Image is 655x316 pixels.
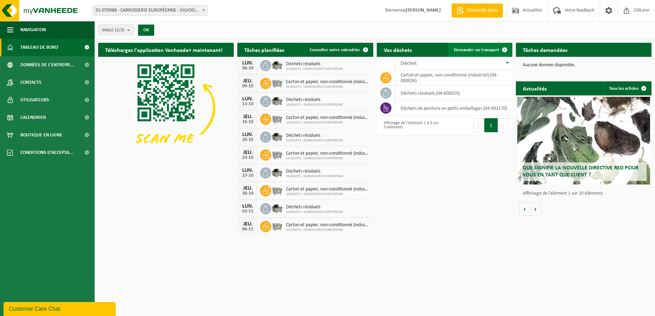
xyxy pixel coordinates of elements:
[516,81,554,95] h2: Actualités
[237,43,291,56] h2: Tâches planifiées
[271,77,283,89] img: WB-2500-GAL-GY-01
[241,150,255,155] div: JEU.
[241,60,255,66] div: LUN.
[395,86,512,101] td: déchets résiduels (04-000029)
[451,4,503,18] a: Demande devis
[531,202,541,216] button: Volgende
[286,133,343,139] span: Déchets résiduels
[286,67,343,71] span: 10-826371 - CARROSSERIE EUROPÉENNE
[286,121,369,125] span: 10-826371 - CARROSSERIE EUROPÉENNE
[304,43,373,57] a: Consulter votre calendrier
[241,203,255,209] div: LUN.
[241,120,255,125] div: 16-10
[20,74,41,91] span: Contacts
[20,144,73,161] span: Conditions d'accepta...
[98,57,234,159] img: Download de VHEPlus App
[380,117,441,133] div: Affichage de l'élément 1 à 3 sur 3 éléments
[286,204,343,210] span: Déchets résiduels
[286,210,343,214] span: 10-826371 - CARROSSERIE EUROPÉENNE
[241,78,255,84] div: JEU.
[286,222,369,228] span: Carton et papier, non-conditionné (industriel)
[241,84,255,89] div: 09-10
[286,169,343,174] span: Déchets résiduels
[115,28,124,32] count: (2/2)
[286,79,369,85] span: Carton et papier, non-conditionné (industriel)
[241,191,255,196] div: 30-10
[241,102,255,107] div: 13-10
[286,115,369,121] span: Carton et papier, non-conditionné (industriel)
[286,61,343,67] span: Déchets résiduels
[241,168,255,173] div: LUN.
[241,96,255,102] div: LUN.
[603,81,651,95] a: Tous les articles
[271,113,283,125] img: WB-2500-GAL-GY-01
[98,43,230,56] h2: Téléchargez l'application Vanheede+ maintenant!
[286,192,369,196] span: 10-826371 - CARROSSERIE EUROPÉENNE
[286,151,369,156] span: Carton et papier, non-conditionné (industriel)
[271,184,283,196] img: WB-2500-GAL-GY-01
[401,61,417,66] span: Déchet
[271,59,283,71] img: WB-5000-GAL-GY-01
[241,155,255,160] div: 23-10
[310,48,360,52] span: Consulter votre calendrier
[286,139,343,143] span: 10-826371 - CARROSSERIE EUROPÉENNE
[286,85,369,89] span: 10-826371 - CARROSSERIE EUROPÉENNE
[523,165,639,177] span: Que signifie la nouvelle directive RED pour vous en tant que client ?
[241,66,255,71] div: 06-10
[377,43,419,56] h2: Vos déchets
[271,202,283,214] img: WB-5000-GAL-GY-01
[98,25,134,35] button: Site(s)(2/2)
[286,103,343,107] span: 10-826371 - CARROSSERIE EUROPÉENNE
[517,97,650,184] a: Que signifie la nouvelle directive RED pour vous en tant que client ?
[241,209,255,214] div: 03-11
[241,114,255,120] div: JEU.
[241,137,255,142] div: 20-10
[271,220,283,232] img: WB-2500-GAL-GY-01
[20,39,58,56] span: Tableau de bord
[395,101,512,116] td: déchets de peinture en petits emballages (04-001170)
[286,228,369,232] span: 10-826371 - CARROSSERIE EUROPÉENNE
[271,95,283,107] img: WB-5000-GAL-GY-01
[473,118,484,132] button: Previous
[519,202,531,216] button: Vorige
[93,6,207,15] span: 01-070988 - CARROSSERIE EUROPÉENNE - VILVOORDE
[466,7,499,14] span: Demande devis
[395,70,512,86] td: carton et papier, non-conditionné (industriel) (04-000026)
[271,130,283,142] img: WB-5000-GAL-GY-01
[20,21,46,39] span: Navigation
[286,97,343,103] span: Déchets résiduels
[523,63,644,68] p: Aucune donnée disponible.
[241,173,255,178] div: 27-10
[241,132,255,137] div: LUN.
[271,166,283,178] img: WB-5000-GAL-GY-01
[271,148,283,160] img: WB-2500-GAL-GY-01
[448,43,512,57] a: Demander un transport
[286,156,369,161] span: 10-826371 - CARROSSERIE EUROPÉENNE
[20,126,62,144] span: Boutique en ligne
[102,25,124,35] span: Site(s)
[93,5,207,16] span: 01-070988 - CARROSSERIE EUROPÉENNE - VILVOORDE
[286,187,369,192] span: Carton et papier, non-conditionné (industriel)
[454,48,499,52] span: Demander un transport
[241,186,255,191] div: JEU.
[241,221,255,227] div: JEU.
[498,118,509,132] button: Next
[523,191,648,196] p: Affichage de l'élément 1 sur 10 éléments
[138,25,154,36] button: OK
[20,56,74,74] span: Données de l'entrepr...
[4,301,117,316] iframe: chat widget
[484,118,498,132] button: 1
[516,43,574,56] h2: Tâches demandées
[20,91,49,109] span: Utilisateurs
[406,8,441,13] strong: [PERSON_NAME]
[286,174,343,179] span: 10-826371 - CARROSSERIE EUROPÉENNE
[241,227,255,232] div: 06-11
[20,109,46,126] span: Calendrier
